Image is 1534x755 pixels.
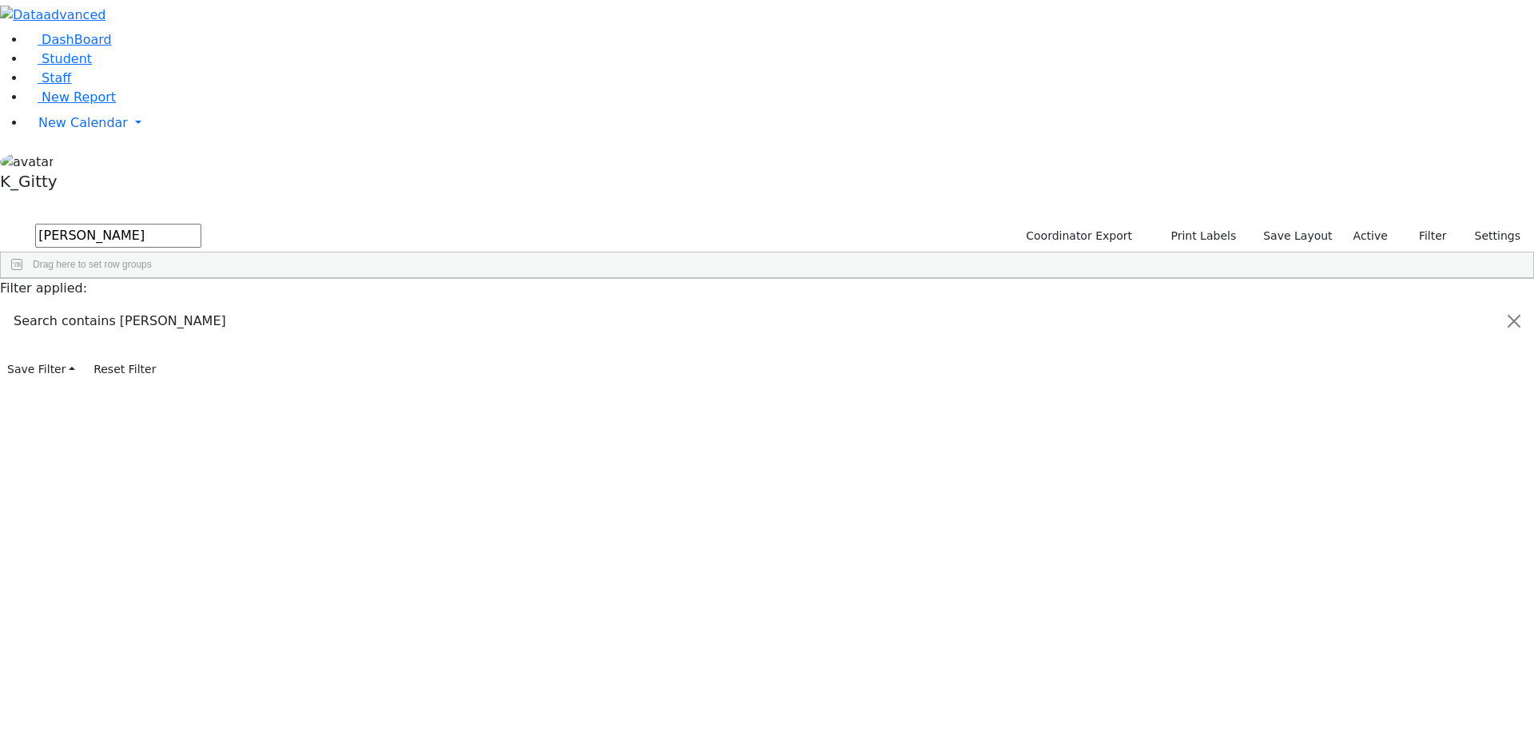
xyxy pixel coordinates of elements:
[26,32,112,47] a: DashBoard
[1015,224,1139,248] button: Coordinator Export
[1152,224,1243,248] button: Print Labels
[1398,224,1454,248] button: Filter
[38,115,128,130] span: New Calendar
[86,357,163,382] button: Reset Filter
[42,32,112,47] span: DashBoard
[42,70,71,85] span: Staff
[26,107,1534,139] a: New Calendar
[42,89,116,105] span: New Report
[1346,224,1395,248] label: Active
[26,51,92,66] a: Student
[35,224,201,248] input: Search
[42,51,92,66] span: Student
[26,70,71,85] a: Staff
[1256,224,1339,248] button: Save Layout
[26,89,116,105] a: New Report
[33,259,152,270] span: Drag here to set row groups
[1495,299,1533,344] button: Close
[1454,224,1528,248] button: Settings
